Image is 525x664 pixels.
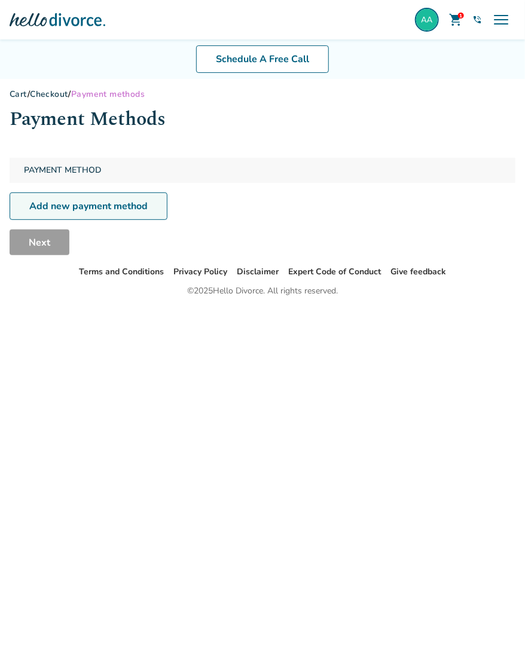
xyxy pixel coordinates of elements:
[24,163,102,178] h4: Payment Method
[173,266,227,277] a: Privacy Policy
[30,88,68,100] a: Checkout
[415,8,439,32] img: asdf adsf
[187,284,338,298] div: © 2025 Hello Divorce. All rights reserved.
[10,192,167,220] a: Add new payment method
[10,105,515,134] h1: Payment Methods
[10,88,28,100] a: Cart
[71,88,145,100] span: Payment methods
[196,45,329,73] a: Schedule A Free Call
[492,10,511,29] span: menu
[448,13,463,27] span: shopping_cart
[458,13,464,19] div: 1
[10,230,69,256] button: Next
[10,88,515,100] div: / /
[472,15,482,25] a: phone_in_talk
[79,266,164,277] a: Terms and Conditions
[288,266,381,277] a: Expert Code of Conduct
[465,607,525,664] iframe: Chat Widget
[237,265,279,279] li: Disclaimer
[390,265,446,279] li: Give feedback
